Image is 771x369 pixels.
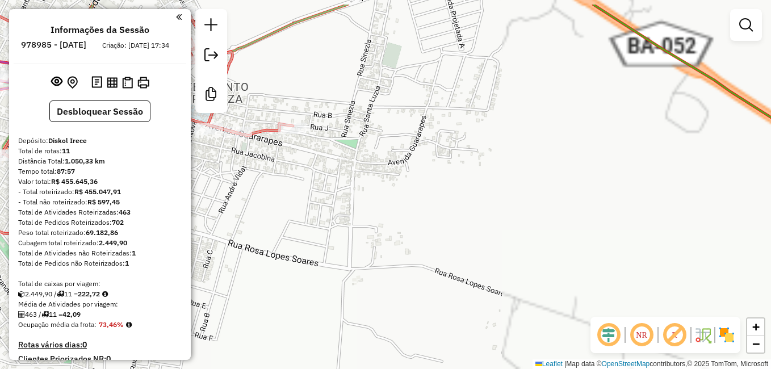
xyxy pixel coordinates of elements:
img: Fluxo de ruas [694,326,712,344]
strong: 702 [112,218,124,227]
div: Map data © contributors,© 2025 TomTom, Microsoft [533,359,771,369]
div: Cubagem total roteirizado: [18,238,182,248]
a: Exportar sessão [200,44,223,69]
strong: R$ 455.047,91 [74,187,121,196]
strong: 11 [62,146,70,155]
strong: R$ 455.645,36 [51,177,98,186]
div: Total de Atividades Roteirizadas: [18,207,182,217]
div: Distância Total: [18,156,182,166]
span: − [752,337,760,351]
a: Criar modelo [200,83,223,108]
button: Logs desbloquear sessão [89,74,104,91]
a: Clique aqui para minimizar o painel [176,10,182,23]
button: Visualizar relatório de Roteirização [104,74,120,90]
button: Imprimir Rotas [135,74,152,91]
h4: Clientes Priorizados NR: [18,354,182,364]
i: Total de Atividades [18,311,25,318]
div: Depósito: [18,136,182,146]
h6: 978985 - [DATE] [21,40,86,50]
div: Tempo total: [18,166,182,177]
div: - Total não roteirizado: [18,197,182,207]
h4: Informações da Sessão [51,24,149,35]
span: Ocupação média da frota: [18,320,97,329]
strong: 87:57 [57,167,75,175]
img: Exibir/Ocultar setores [718,326,736,344]
i: Meta Caixas/viagem: 210,00 Diferença: 12,72 [102,291,108,297]
div: Total de Pedidos não Roteirizados: [18,258,182,269]
button: Exibir sessão original [49,73,65,91]
strong: 42,09 [62,310,81,318]
div: Total de caixas por viagem: [18,279,182,289]
a: OpenStreetMap [602,360,650,368]
span: Exibir rótulo [661,321,688,349]
div: Valor total: [18,177,182,187]
strong: 222,72 [78,290,100,298]
strong: 1 [125,259,129,267]
strong: 1 [132,249,136,257]
strong: R$ 597,45 [87,198,120,206]
strong: 0 [106,354,111,364]
a: Leaflet [535,360,563,368]
div: 463 / 11 = [18,309,182,320]
strong: 2.449,90 [99,238,127,247]
button: Desbloquear Sessão [49,100,150,122]
button: Visualizar Romaneio [120,74,135,91]
strong: Diskol Irece [48,136,87,145]
a: Zoom out [747,336,764,353]
strong: 1.050,33 km [65,157,105,165]
div: - Total roteirizado: [18,187,182,197]
i: Cubagem total roteirizado [18,291,25,297]
span: Ocultar deslocamento [595,321,622,349]
a: Exibir filtros [735,14,757,36]
div: Total de Pedidos Roteirizados: [18,217,182,228]
button: Centralizar mapa no depósito ou ponto de apoio [65,74,80,91]
em: Média calculada utilizando a maior ocupação (%Peso ou %Cubagem) de cada rota da sessão. Rotas cro... [126,321,132,328]
div: 2.449,90 / 11 = [18,289,182,299]
h4: Rotas vários dias: [18,340,182,350]
strong: 463 [119,208,131,216]
div: Total de rotas: [18,146,182,156]
span: + [752,320,760,334]
div: Total de Atividades não Roteirizadas: [18,248,182,258]
span: Ocultar NR [628,321,655,349]
i: Total de rotas [57,291,64,297]
strong: 73,46% [99,320,124,329]
strong: 0 [82,339,87,350]
div: Peso total roteirizado: [18,228,182,238]
a: Nova sessão e pesquisa [200,14,223,39]
strong: 69.182,86 [86,228,118,237]
span: | [564,360,566,368]
div: Média de Atividades por viagem: [18,299,182,309]
i: Total de rotas [41,311,49,318]
div: Criação: [DATE] 17:34 [98,40,174,51]
a: Zoom in [747,318,764,336]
